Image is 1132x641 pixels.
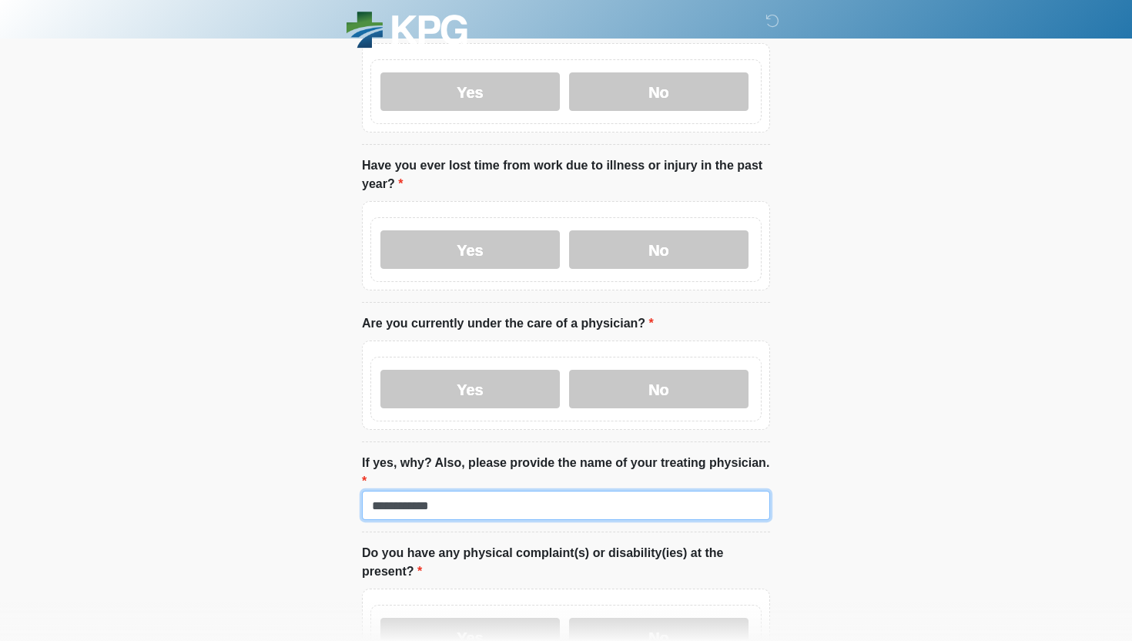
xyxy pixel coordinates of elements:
[362,156,770,193] label: Have you ever lost time from work due to illness or injury in the past year?
[362,454,770,491] label: If yes, why? Also, please provide the name of your treating physician.
[569,230,749,269] label: No
[362,544,770,581] label: Do you have any physical complaint(s) or disability(ies) at the present?
[380,230,560,269] label: Yes
[380,370,560,408] label: Yes
[347,12,467,52] img: KPG Healthcare Logo
[380,72,560,111] label: Yes
[362,314,654,333] label: Are you currently under the care of a physician?
[569,72,749,111] label: No
[569,370,749,408] label: No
